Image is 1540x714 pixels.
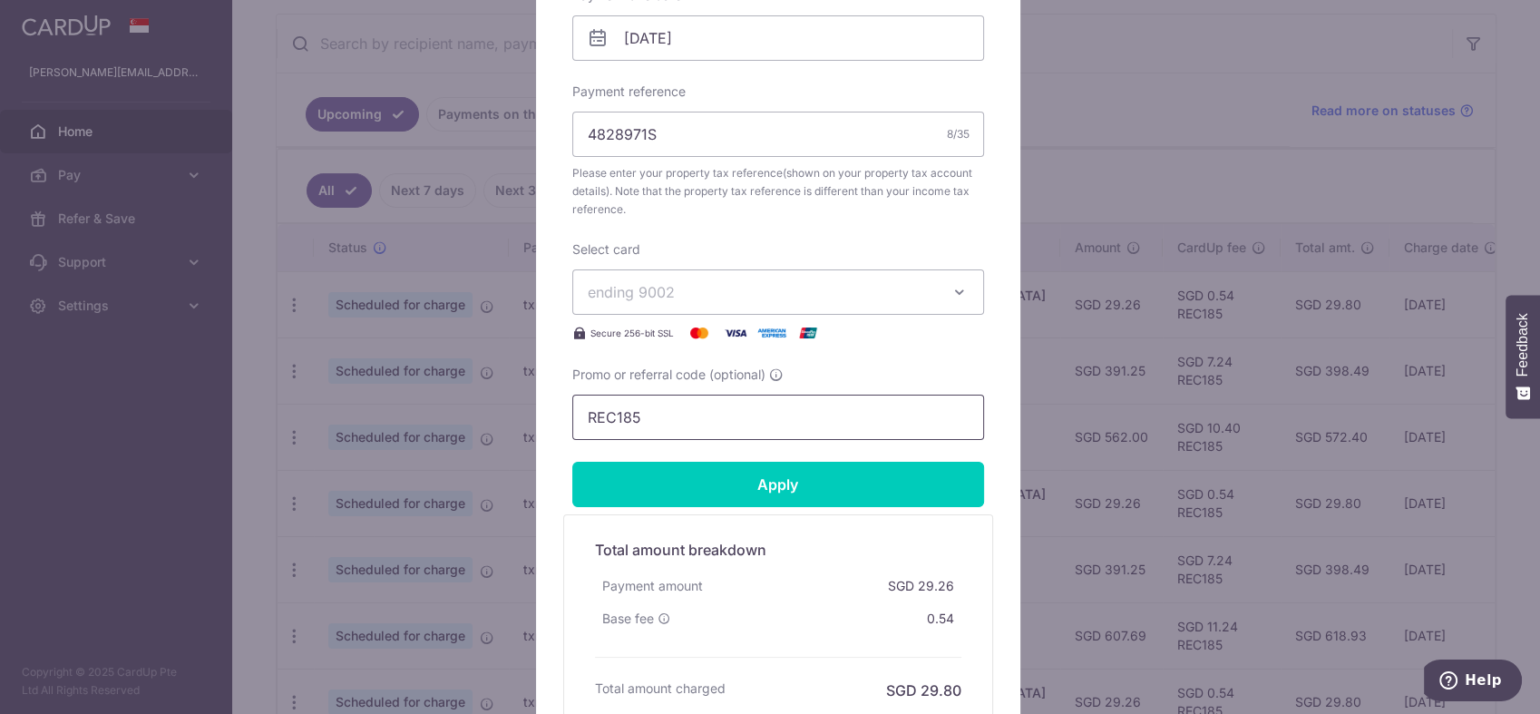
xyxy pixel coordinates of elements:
[881,570,961,602] div: SGD 29.26
[588,283,675,301] span: ending 9002
[920,602,961,635] div: 0.54
[1506,295,1540,418] button: Feedback - Show survey
[602,610,654,628] span: Base fee
[681,322,717,344] img: Mastercard
[754,322,790,344] img: American Express
[572,269,984,315] button: ending 9002
[572,462,984,507] input: Apply
[595,539,961,561] h5: Total amount breakdown
[572,83,686,101] label: Payment reference
[595,680,726,698] h6: Total amount charged
[572,164,984,219] span: Please enter your property tax reference(shown on your property tax account details). Note that t...
[572,15,984,61] input: DD / MM / YYYY
[590,326,674,340] span: Secure 256-bit SSL
[947,125,970,143] div: 8/35
[717,322,754,344] img: Visa
[790,322,826,344] img: UnionPay
[886,680,961,701] h6: SGD 29.80
[572,366,765,384] span: Promo or referral code (optional)
[1515,313,1531,377] span: Feedback
[1424,660,1522,705] iframe: Opens a widget where you can find more information
[595,570,710,602] div: Payment amount
[572,240,640,259] label: Select card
